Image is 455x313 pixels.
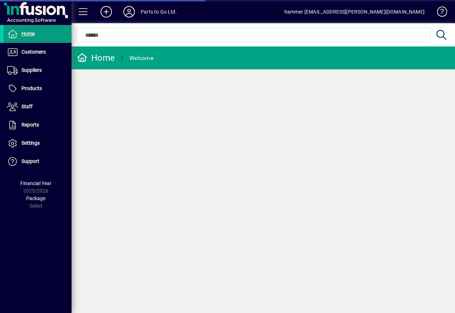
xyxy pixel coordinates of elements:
[21,49,46,55] span: Customers
[118,5,141,18] button: Profile
[129,53,153,64] div: Welcome
[26,195,45,201] span: Package
[21,158,39,164] span: Support
[21,104,33,109] span: Staff
[432,1,446,25] a: Knowledge Base
[4,80,72,98] a: Products
[95,5,118,18] button: Add
[4,134,72,152] a: Settings
[21,140,40,146] span: Settings
[4,98,72,116] a: Staff
[4,61,72,79] a: Suppliers
[4,153,72,170] a: Support
[4,116,72,134] a: Reports
[21,31,35,36] span: Home
[4,43,72,61] a: Customers
[21,85,42,91] span: Products
[20,180,52,186] span: Financial Year
[141,6,177,18] div: Parts to Go Ltd.
[77,52,115,64] div: Home
[21,122,39,128] span: Reports
[284,6,425,18] div: hammer [EMAIL_ADDRESS][PERSON_NAME][DOMAIN_NAME]
[21,67,42,73] span: Suppliers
